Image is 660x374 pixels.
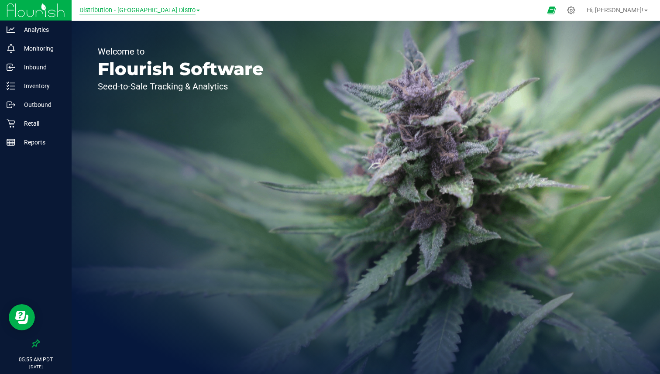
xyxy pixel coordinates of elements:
[566,6,577,14] div: Manage settings
[15,62,68,72] p: Inbound
[15,81,68,91] p: Inventory
[7,138,15,147] inline-svg: Reports
[7,119,15,128] inline-svg: Retail
[79,7,196,14] span: Distribution - [GEOGRAPHIC_DATA] Distro
[15,100,68,110] p: Outbound
[98,47,264,56] p: Welcome to
[7,44,15,53] inline-svg: Monitoring
[4,364,68,370] p: [DATE]
[7,25,15,34] inline-svg: Analytics
[7,82,15,90] inline-svg: Inventory
[4,356,68,364] p: 05:55 AM PDT
[15,24,68,35] p: Analytics
[587,7,643,14] span: Hi, [PERSON_NAME]!
[15,118,68,129] p: Retail
[542,2,561,19] span: Open Ecommerce Menu
[7,63,15,72] inline-svg: Inbound
[9,304,35,330] iframe: Resource center
[7,100,15,109] inline-svg: Outbound
[98,60,264,78] p: Flourish Software
[15,43,68,54] p: Monitoring
[31,339,40,348] label: Pin the sidebar to full width on large screens
[98,82,264,91] p: Seed-to-Sale Tracking & Analytics
[15,137,68,148] p: Reports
